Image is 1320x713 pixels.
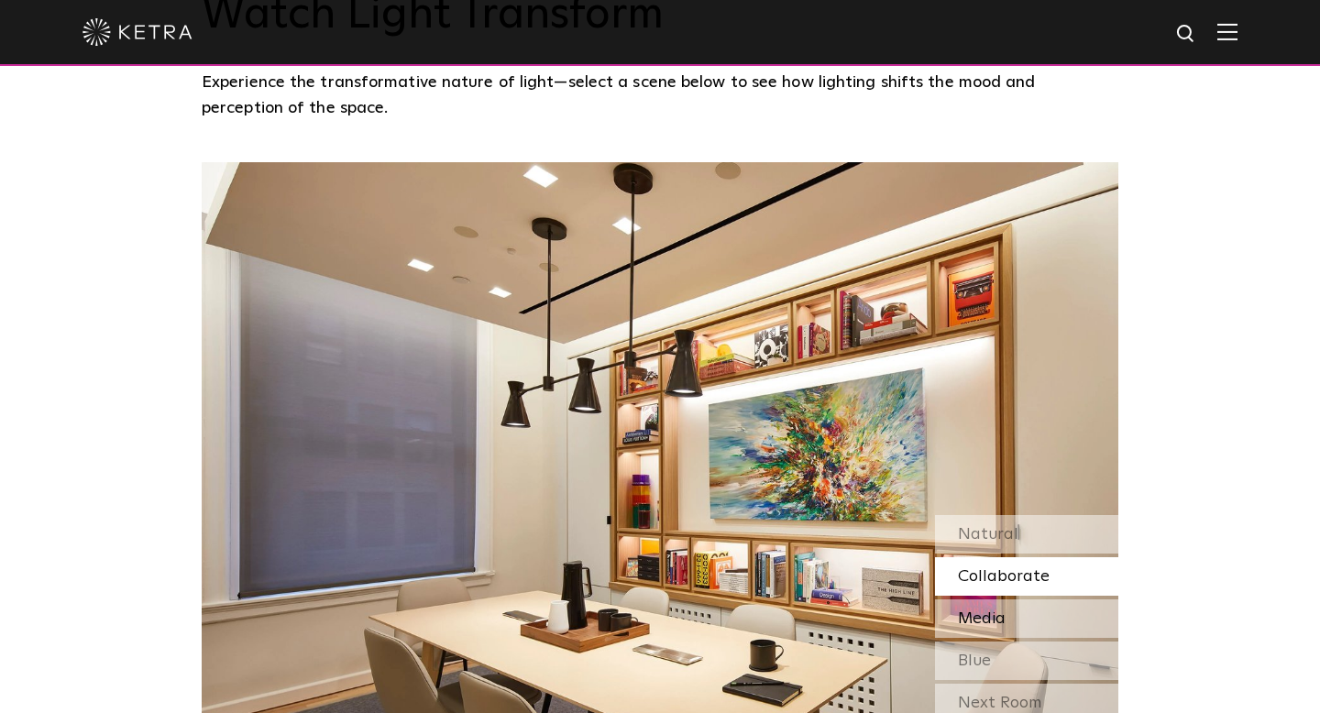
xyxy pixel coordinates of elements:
span: Natural [958,526,1018,543]
p: Experience the transformative nature of light—select a scene below to see how lighting shifts the... [202,70,1109,122]
span: Collaborate [958,568,1050,585]
img: ketra-logo-2019-white [82,18,192,46]
img: Hamburger%20Nav.svg [1217,23,1237,40]
span: Blue [958,653,991,669]
img: search icon [1175,23,1198,46]
span: Media [958,610,1006,627]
